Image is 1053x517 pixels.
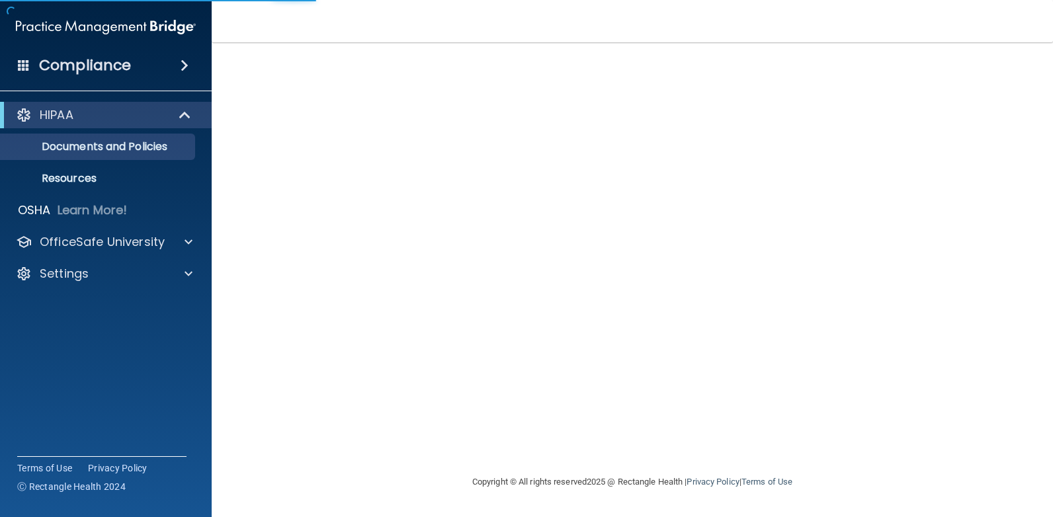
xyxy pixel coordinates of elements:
p: Settings [40,266,89,282]
p: Documents and Policies [9,140,189,153]
p: Learn More! [58,202,128,218]
img: PMB logo [16,14,196,40]
div: Copyright © All rights reserved 2025 @ Rectangle Health | | [391,461,874,503]
a: Terms of Use [741,477,792,487]
h4: Compliance [39,56,131,75]
a: OfficeSafe University [16,234,192,250]
p: HIPAA [40,107,73,123]
a: Terms of Use [17,461,72,475]
a: HIPAA [16,107,192,123]
a: Settings [16,266,192,282]
p: Resources [9,172,189,185]
p: OSHA [18,202,51,218]
p: OfficeSafe University [40,234,165,250]
span: Ⓒ Rectangle Health 2024 [17,480,126,493]
a: Privacy Policy [687,477,739,487]
a: Privacy Policy [88,461,147,475]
